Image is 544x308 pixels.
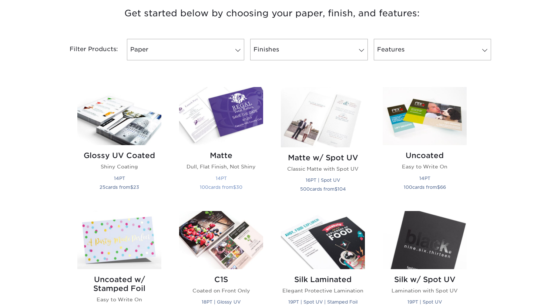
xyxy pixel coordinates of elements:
[100,184,139,190] small: cards from
[288,299,357,305] small: 19PT | Spot UV | Stamped Foil
[374,39,491,60] a: Features
[281,87,365,202] a: Matte w/ Spot UV Postcards Matte w/ Spot UV Classic Matte with Spot UV 16PT | Spot UV 500cards fr...
[281,287,365,294] p: Elegant Protective Lamination
[77,163,161,170] p: Shiny Coating
[200,184,242,190] small: cards from
[383,151,467,160] h2: Uncoated
[100,184,105,190] span: 25
[404,184,446,190] small: cards from
[383,87,467,202] a: Uncoated Postcards Uncoated Easy to Write On 14PT 100cards from$66
[281,275,365,284] h2: Silk Laminated
[407,299,442,305] small: 19PT | Spot UV
[440,184,446,190] span: 66
[179,87,263,202] a: Matte Postcards Matte Dull, Flat Finish, Not Shiny 14PT 100cards from$30
[281,153,365,162] h2: Matte w/ Spot UV
[404,184,412,190] span: 100
[236,184,242,190] span: 30
[179,287,263,294] p: Coated on Front Only
[77,151,161,160] h2: Glossy UV Coated
[50,39,124,60] div: Filter Products:
[77,87,161,202] a: Glossy UV Coated Postcards Glossy UV Coated Shiny Coating 14PT 25cards from$23
[338,186,346,192] span: 104
[281,211,365,269] img: Silk Laminated Postcards
[281,165,365,173] p: Classic Matte with Spot UV
[179,163,263,170] p: Dull, Flat Finish, Not Shiny
[200,184,208,190] span: 100
[437,184,440,190] span: $
[130,184,133,190] span: $
[419,175,430,181] small: 14PT
[335,186,338,192] span: $
[383,287,467,294] p: Lamination with Spot UV
[306,177,340,183] small: 16PT | Spot UV
[300,186,310,192] span: 500
[383,163,467,170] p: Easy to Write On
[114,175,125,181] small: 14PT
[77,87,161,145] img: Glossy UV Coated Postcards
[250,39,367,60] a: Finishes
[383,87,467,145] img: Uncoated Postcards
[233,184,236,190] span: $
[216,175,227,181] small: 14PT
[300,186,346,192] small: cards from
[179,275,263,284] h2: C1S
[133,184,139,190] span: 23
[383,211,467,269] img: Silk w/ Spot UV Postcards
[127,39,244,60] a: Paper
[202,299,241,305] small: 18PT | Glossy UV
[383,275,467,284] h2: Silk w/ Spot UV
[179,87,263,145] img: Matte Postcards
[179,151,263,160] h2: Matte
[179,211,263,269] img: C1S Postcards
[77,211,161,269] img: Uncoated w/ Stamped Foil Postcards
[281,87,365,147] img: Matte w/ Spot UV Postcards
